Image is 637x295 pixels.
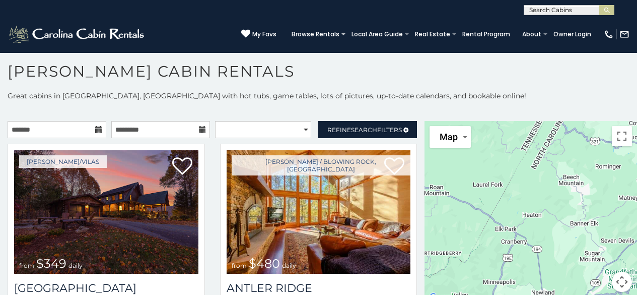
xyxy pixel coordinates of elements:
span: daily [68,262,83,269]
button: Change map style [430,126,471,148]
span: $480 [249,256,280,271]
a: Rental Program [457,27,515,41]
a: [PERSON_NAME]/Vilas [19,155,107,168]
a: [GEOGRAPHIC_DATA] [14,281,198,295]
span: My Favs [252,30,276,39]
span: $349 [36,256,66,271]
a: My Favs [241,29,276,39]
span: Refine Filters [327,126,402,134]
a: Real Estate [410,27,455,41]
a: Local Area Guide [346,27,408,41]
span: from [19,262,34,269]
a: Antler Ridge [227,281,411,295]
h3: Diamond Creek Lodge [14,281,198,295]
img: mail-regular-white.png [619,29,629,39]
a: RefineSearchFilters [318,121,417,138]
img: Diamond Creek Lodge [14,150,198,274]
a: Browse Rentals [287,27,344,41]
a: Owner Login [548,27,596,41]
a: About [517,27,546,41]
button: Toggle fullscreen view [612,126,632,146]
a: Antler Ridge from $480 daily [227,150,411,274]
img: phone-regular-white.png [604,29,614,39]
span: Search [351,126,377,134]
img: White-1-2.png [8,24,147,44]
a: Add to favorites [172,156,192,178]
button: Map camera controls [612,272,632,292]
span: from [232,262,247,269]
a: Diamond Creek Lodge from $349 daily [14,150,198,274]
span: daily [282,262,296,269]
a: [PERSON_NAME] / Blowing Rock, [GEOGRAPHIC_DATA] [232,155,411,175]
img: Antler Ridge [227,150,411,274]
span: Map [440,132,458,142]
